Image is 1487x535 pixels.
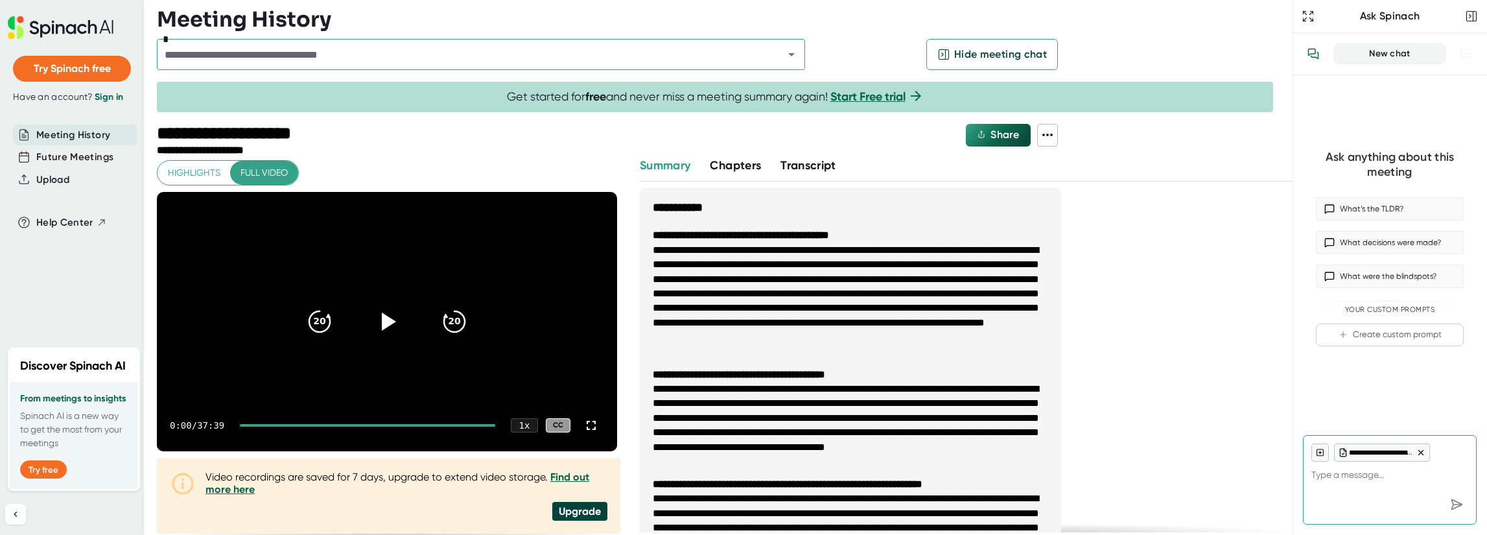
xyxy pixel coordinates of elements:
[36,215,93,230] span: Help Center
[36,215,107,230] button: Help Center
[95,91,123,102] a: Sign in
[990,128,1019,141] span: Share
[1317,10,1462,23] div: Ask Spinach
[170,420,224,431] div: 0:00 / 37:39
[1316,305,1464,315] div: Your Custom Prompts
[168,165,220,181] span: Highlights
[640,157,690,174] button: Summary
[1316,197,1464,220] button: What’s the TLDR?
[205,471,589,495] a: Find out more here
[1342,48,1437,60] div: New chat
[710,157,761,174] button: Chapters
[36,128,110,143] button: Meeting History
[585,89,606,104] b: free
[546,418,570,433] div: CC
[926,39,1058,70] button: Hide meeting chat
[157,7,331,32] h3: Meeting History
[507,89,924,104] span: Get started for and never miss a meeting summary again!
[511,418,538,433] div: 1 x
[1316,150,1464,179] div: Ask anything about this meeting
[1316,231,1464,254] button: What decisions were made?
[230,161,298,185] button: Full video
[20,394,128,404] h3: From meetings to insights
[830,89,906,104] a: Start Free trial
[1462,7,1481,25] button: Close conversation sidebar
[780,158,836,172] span: Transcript
[954,47,1047,62] span: Hide meeting chat
[1299,7,1317,25] button: Expand to Ask Spinach page
[640,158,690,172] span: Summary
[1445,493,1468,516] div: Send message
[1300,41,1326,67] button: View conversation history
[1316,324,1464,346] button: Create custom prompt
[36,150,113,165] button: Future Meetings
[710,158,761,172] span: Chapters
[20,357,126,375] h2: Discover Spinach AI
[34,62,111,75] span: Try Spinach free
[240,165,288,181] span: Full video
[205,471,607,495] div: Video recordings are saved for 7 days, upgrade to extend video storage.
[158,161,231,185] button: Highlights
[20,460,67,479] button: Try free
[1316,265,1464,288] button: What were the blindspots?
[13,56,131,82] button: Try Spinach free
[780,157,836,174] button: Transcript
[552,502,607,521] div: Upgrade
[20,409,128,450] p: Spinach AI is a new way to get the most from your meetings
[966,124,1031,147] button: Share
[13,91,131,103] div: Have an account?
[782,45,801,64] button: Open
[5,504,26,525] button: Collapse sidebar
[36,172,69,187] button: Upload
